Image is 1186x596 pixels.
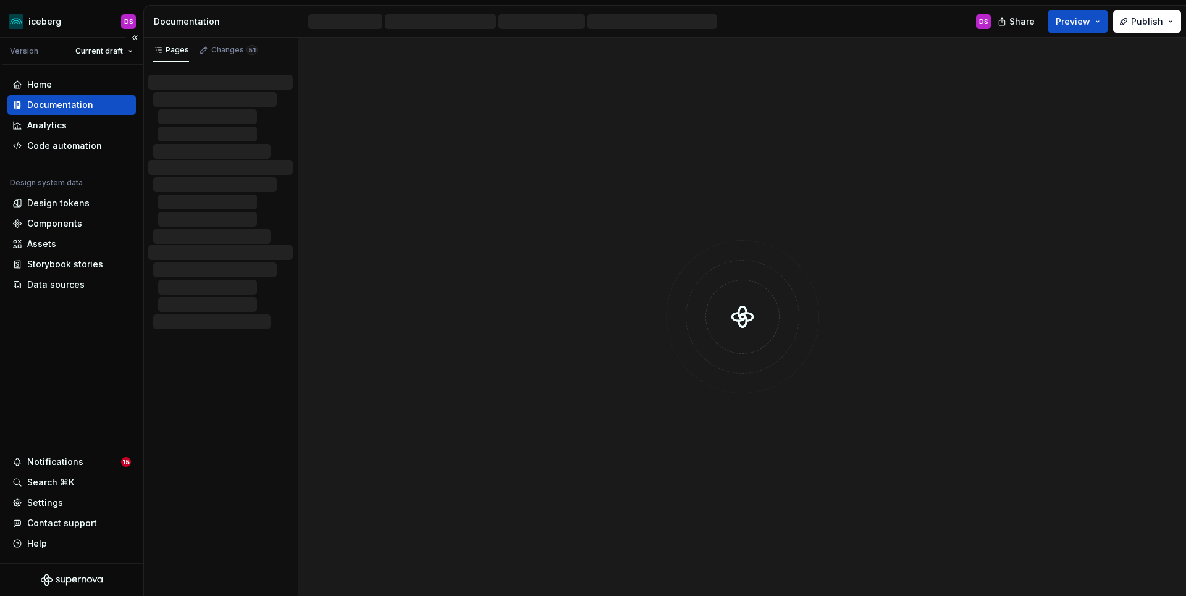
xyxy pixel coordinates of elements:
[9,14,23,29] img: 418c6d47-6da6-4103-8b13-b5999f8989a1.png
[27,238,56,250] div: Assets
[7,275,136,295] a: Data sources
[126,29,143,46] button: Collapse sidebar
[75,46,123,56] span: Current draft
[1009,15,1035,28] span: Share
[979,17,988,27] div: DS
[7,472,136,492] button: Search ⌘K
[27,99,93,111] div: Documentation
[7,214,136,233] a: Components
[1131,15,1163,28] span: Publish
[211,45,258,55] div: Changes
[70,43,138,60] button: Current draft
[27,517,97,529] div: Contact support
[991,10,1043,33] button: Share
[7,254,136,274] a: Storybook stories
[121,457,131,467] span: 15
[7,193,136,213] a: Design tokens
[7,115,136,135] a: Analytics
[10,46,38,56] div: Version
[1113,10,1181,33] button: Publish
[28,15,61,28] div: iceberg
[27,279,85,291] div: Data sources
[27,476,74,489] div: Search ⌘K
[7,136,136,156] a: Code automation
[2,8,141,35] button: icebergDS
[27,456,83,468] div: Notifications
[7,513,136,533] button: Contact support
[10,178,83,188] div: Design system data
[27,119,67,132] div: Analytics
[1048,10,1108,33] button: Preview
[7,493,136,513] a: Settings
[27,217,82,230] div: Components
[27,258,103,271] div: Storybook stories
[27,140,102,152] div: Code automation
[7,75,136,94] a: Home
[154,15,293,28] div: Documentation
[27,78,52,91] div: Home
[27,537,47,550] div: Help
[41,574,103,586] svg: Supernova Logo
[7,452,136,472] button: Notifications15
[1056,15,1090,28] span: Preview
[7,534,136,553] button: Help
[27,497,63,509] div: Settings
[124,17,133,27] div: DS
[246,45,258,55] span: 51
[7,234,136,254] a: Assets
[7,95,136,115] a: Documentation
[27,197,90,209] div: Design tokens
[153,45,189,55] div: Pages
